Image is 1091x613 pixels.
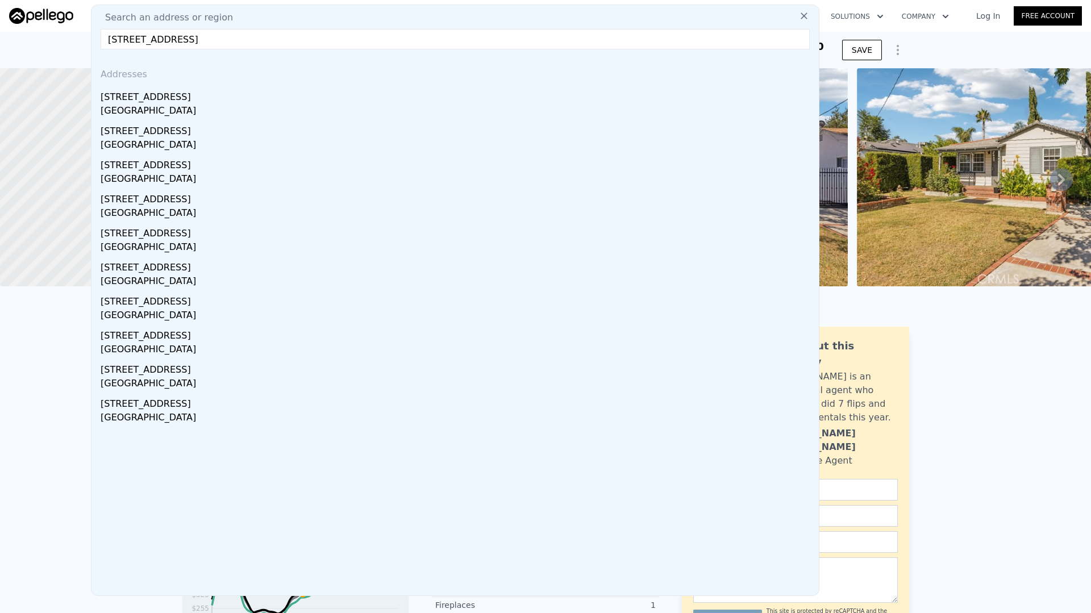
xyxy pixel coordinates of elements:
div: [STREET_ADDRESS] [101,358,814,377]
div: [GEOGRAPHIC_DATA] [101,206,814,222]
button: Company [893,6,958,27]
div: [GEOGRAPHIC_DATA] [101,274,814,290]
button: Show Options [886,39,909,61]
div: Ask about this property [771,338,898,370]
div: [STREET_ADDRESS] [101,188,814,206]
div: [GEOGRAPHIC_DATA] [101,308,814,324]
div: [PERSON_NAME] [PERSON_NAME] [771,427,898,454]
div: [STREET_ADDRESS] [101,393,814,411]
div: 1 [545,599,656,611]
div: Addresses [96,59,814,86]
div: [GEOGRAPHIC_DATA] [101,411,814,427]
div: [STREET_ADDRESS] [101,154,814,172]
tspan: $325 [191,591,209,599]
div: [GEOGRAPHIC_DATA] [101,172,814,188]
img: Pellego [9,8,73,24]
a: Free Account [1014,6,1082,26]
div: [STREET_ADDRESS] [101,256,814,274]
div: [GEOGRAPHIC_DATA] [101,343,814,358]
div: [GEOGRAPHIC_DATA] [101,138,814,154]
input: Enter an address, city, region, neighborhood or zip code [101,29,810,49]
div: [STREET_ADDRESS] [101,324,814,343]
div: Fireplaces [435,599,545,611]
div: [GEOGRAPHIC_DATA] [101,240,814,256]
div: [STREET_ADDRESS] [101,120,814,138]
div: [GEOGRAPHIC_DATA] [101,104,814,120]
div: [GEOGRAPHIC_DATA] [101,377,814,393]
button: Solutions [822,6,893,27]
button: SAVE [842,40,882,60]
a: Log In [963,10,1014,22]
span: Search an address or region [96,11,233,24]
div: [STREET_ADDRESS] [101,222,814,240]
div: [STREET_ADDRESS] [101,86,814,104]
tspan: $255 [191,604,209,612]
div: [STREET_ADDRESS] [101,290,814,308]
div: [PERSON_NAME] is an active local agent who personally did 7 flips and bought 3 rentals this year. [771,370,898,424]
